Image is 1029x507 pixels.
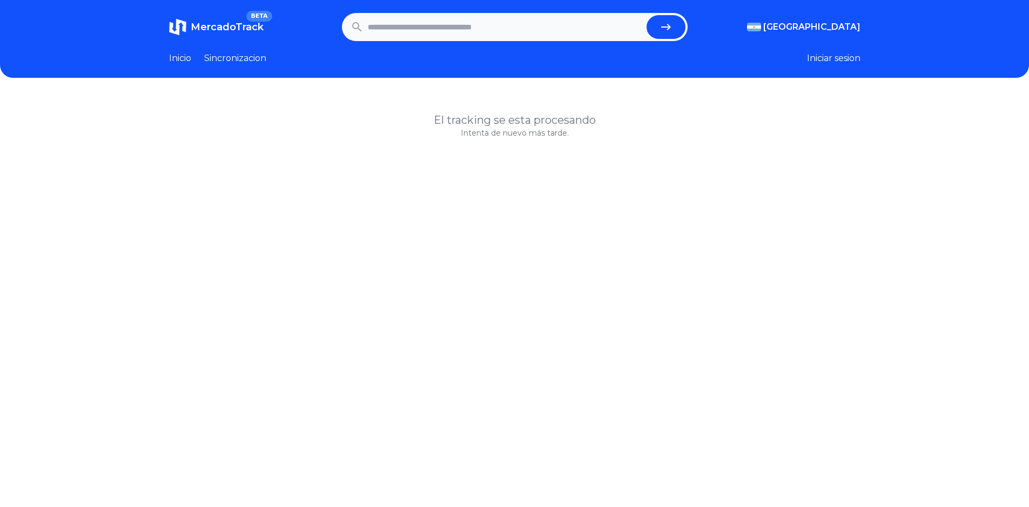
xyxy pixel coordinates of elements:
[169,18,186,36] img: MercadoTrack
[169,112,860,128] h1: El tracking se esta procesando
[747,21,860,34] button: [GEOGRAPHIC_DATA]
[169,128,860,138] p: Intenta de nuevo más tarde.
[246,11,272,22] span: BETA
[204,52,266,65] a: Sincronizacion
[169,18,264,36] a: MercadoTrackBETA
[169,52,191,65] a: Inicio
[747,23,761,31] img: Argentina
[191,21,264,33] span: MercadoTrack
[763,21,860,34] span: [GEOGRAPHIC_DATA]
[807,52,860,65] button: Iniciar sesion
